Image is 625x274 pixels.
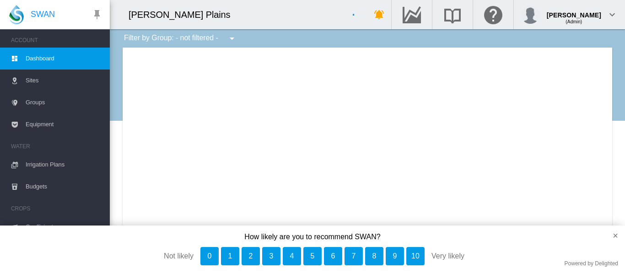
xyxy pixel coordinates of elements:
button: icon-menu-down [223,29,241,48]
md-icon: Click here for help [482,9,504,20]
div: Very likely [431,247,546,265]
md-icon: icon-chevron-down [607,9,618,20]
span: Irrigation Plans [26,154,102,176]
button: 0, Not likely [200,247,219,265]
div: [PERSON_NAME] Plains [129,8,239,21]
div: Not likely [79,247,194,265]
div: [PERSON_NAME] [547,7,601,16]
md-icon: icon-bell-ring [374,9,385,20]
button: 5 [303,247,322,265]
span: CROPS [11,201,102,216]
span: (Admin) [566,19,582,24]
span: Dashboard [26,48,102,70]
button: 1 [221,247,239,265]
span: Coefficients [26,216,102,238]
md-icon: Go to the Data Hub [401,9,423,20]
button: 7 [345,247,363,265]
md-icon: icon-menu-down [226,33,237,44]
img: SWAN-Landscape-Logo-Colour-drop.png [9,5,24,24]
button: 2 [242,247,260,265]
md-icon: icon-pin [92,9,102,20]
img: profile.jpg [521,5,539,24]
button: icon-bell-ring [370,5,388,24]
md-icon: Search the knowledge base [442,9,463,20]
div: Filter by Group: - not filtered - [117,29,244,48]
button: 9 [386,247,404,265]
span: Equipment [26,113,102,135]
button: 10, Very likely [406,247,425,265]
button: 6 [324,247,342,265]
span: ACCOUNT [11,33,102,48]
span: Sites [26,70,102,91]
button: 4 [283,247,301,265]
button: 8 [365,247,383,265]
span: Budgets [26,176,102,198]
button: 3 [262,247,280,265]
span: Groups [26,91,102,113]
span: SWAN [31,9,55,20]
button: close survey [598,226,625,246]
span: WATER [11,139,102,154]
